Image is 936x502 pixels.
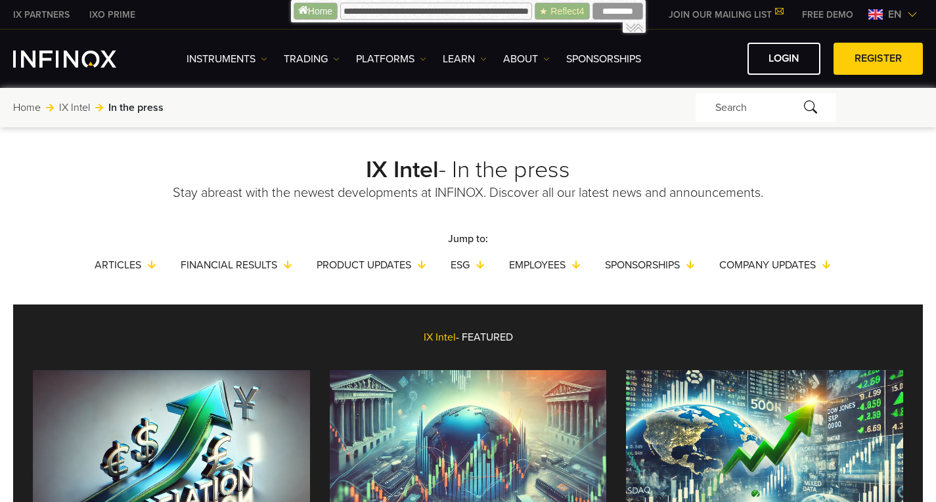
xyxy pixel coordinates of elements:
p: Jump to: [13,231,923,247]
a: Financial Results [181,257,303,273]
div: Search [696,93,836,122]
a: Home [294,3,338,20]
a: Home [13,100,41,115]
span: FEATURED [462,331,513,344]
a: Instruments [187,51,267,67]
a: INFINOX Logo [13,51,147,68]
a: REGISTER [834,43,923,75]
a: Sponsorships [605,257,706,273]
span: In the press [108,100,164,115]
a: INFINOX [3,8,79,22]
strong: IX Intel [366,156,439,184]
a: Learn [443,51,487,67]
a: Articles [95,257,167,273]
a: ★ Reflect4 [535,3,590,20]
a: Product Updates [317,257,437,273]
div: IX Intel [33,317,903,358]
a: LOGIN [747,43,820,75]
a: PLATFORMS [356,51,426,67]
img: arrow-right [95,104,103,112]
a: TRADING [284,51,340,67]
a: IX Intel [59,100,90,115]
a: ABOUT [503,51,550,67]
a: IX Intel- In the press [366,156,570,184]
a: JOIN OUR MAILING LIST [659,9,792,20]
a: SPONSORSHIPS [566,51,641,67]
a: INFINOX MENU [792,8,863,22]
img: arrow-right [46,104,54,112]
a: Company Updates [719,257,842,273]
p: Stay abreast with the newest developments at INFINOX. Discover all our latest news and announceme... [165,184,772,202]
span: en [883,7,907,22]
span: - [456,331,459,344]
a: Employees [509,257,592,273]
div: Show/hide proxy navigation bar [623,22,646,33]
a: INFINOX [79,8,145,22]
a: ESG [451,257,496,273]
